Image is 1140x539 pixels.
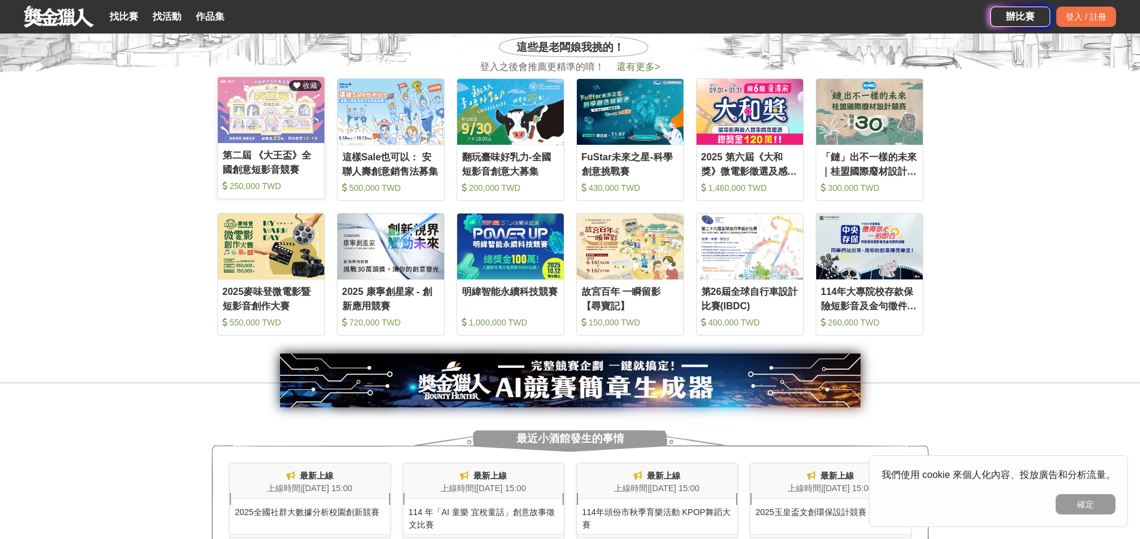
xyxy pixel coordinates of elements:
[462,285,559,312] div: 明緯智能永續科技競賽
[881,470,1115,480] span: 我們使用 cookie 來個人化內容、投放廣告和分析流量。
[1056,7,1116,27] div: 登入 / 註冊
[148,8,186,25] a: 找活動
[582,150,679,177] div: FuStar未來之星-科學創意挑戰賽
[697,79,803,145] img: Cover Image
[816,214,923,279] img: Cover Image
[816,79,923,145] img: Cover Image
[218,77,324,143] img: Cover Image
[647,471,680,480] span: 最新上線
[821,316,918,328] div: 260,000 TWD
[218,214,324,279] img: Cover Image
[582,316,679,328] div: 150,000 TWD
[701,182,798,194] div: 1,460,000 TWD
[750,482,911,495] div: 上線時間 | [DATE] 15:00
[697,214,803,279] img: Cover Image
[696,213,804,336] a: Cover Image第26屆全球自行車設計比賽(IBDC) 400,000 TWD
[338,79,444,145] img: Cover Image
[701,316,798,328] div: 400,000 TWD
[300,81,317,90] span: 收藏
[230,482,390,495] div: 上線時間 | [DATE] 15:00
[701,150,798,177] div: 2025 第六屆《大和獎》微電影徵選及感人實事分享
[280,354,861,407] img: e66c81bb-b616-479f-8cf1-2a61d99b1888.jpg
[342,316,439,328] div: 720,000 TWD
[191,8,229,25] a: 作品集
[480,60,604,74] span: 登入之後會推薦更精準的唷！
[462,182,559,194] div: 200,000 TWD
[990,7,1050,27] a: 辦比賽
[750,499,911,519] div: 2025玉皇盃文創環保設計競賽
[403,482,564,495] div: 上線時間 | [DATE] 15:00
[1056,494,1115,514] button: 確定
[403,499,564,531] div: 114 年「AI 童樂 宜稅童話」創意故事徵文比賽
[576,463,738,535] a: 最新上線上線時間|[DATE] 15:00114年頭份市秋季育樂活動 KPOP舞蹈大賽
[576,213,684,336] a: Cover Image故宮百年 一瞬留影【尋寶記】 150,000 TWD
[462,316,559,328] div: 1,000,000 TWD
[230,499,390,519] div: 2025全國社群大數據分析校園創新競賽
[816,213,923,336] a: Cover Image114年大專院校存款保險短影音及金句徵件活動 260,000 TWD
[223,285,320,312] div: 2025麥味登微電影暨短影音創作大賽
[342,150,439,177] div: 這樣Sale也可以： 安聯人壽創意銷售法募集
[457,214,564,279] img: Cover Image
[821,182,918,194] div: 300,000 TWD
[582,285,679,312] div: 故宮百年 一瞬留影【尋寶記】
[577,482,737,495] div: 上線時間 | [DATE] 15:00
[217,77,325,199] a: Cover Image 收藏第二屆 《大王盃》全國創意短影音競賽 250,000 TWD
[457,78,564,201] a: Cover Image翻玩臺味好乳力-全國短影音創意大募集 200,000 TWD
[473,471,507,480] span: 最新上線
[616,62,660,72] span: 還有更多 >
[338,214,444,279] img: Cover Image
[342,285,439,312] div: 2025 康寧創星家 - 創新應用競賽
[820,471,854,480] span: 最新上線
[457,79,564,145] img: Cover Image
[403,463,564,535] a: 最新上線上線時間|[DATE] 15:00114 年「AI 童樂 宜稅童話」創意故事徵文比賽
[577,214,683,279] img: Cover Image
[750,463,911,535] a: 最新上線上線時間|[DATE] 15:002025玉皇盃文創環保設計競賽
[577,499,737,531] div: 114年頭份市秋季育樂活動 KPOP舞蹈大賽
[223,180,320,192] div: 250,000 TWD
[342,182,439,194] div: 500,000 TWD
[300,471,333,480] span: 最新上線
[516,425,624,452] span: 最近小酒館發生的事情
[616,62,660,72] a: 還有更多>
[577,79,683,145] img: Cover Image
[223,316,320,328] div: 550,000 TWD
[696,78,804,201] a: Cover Image2025 第六屆《大和獎》微電影徵選及感人實事分享 1,460,000 TWD
[217,213,325,336] a: Cover Image2025麥味登微電影暨短影音創作大賽 550,000 TWD
[582,182,679,194] div: 430,000 TWD
[337,213,445,336] a: Cover Image2025 康寧創星家 - 創新應用競賽 720,000 TWD
[816,78,923,201] a: Cover Image「鏈」出不一樣的未來｜桂盟國際廢材設計競賽 300,000 TWD
[701,285,798,312] div: 第26屆全球自行車設計比賽(IBDC)
[229,463,391,535] a: 最新上線上線時間|[DATE] 15:002025全國社群大數據分析校園創新競賽
[821,285,918,312] div: 114年大專院校存款保險短影音及金句徵件活動
[223,148,320,175] div: 第二屆 《大王盃》全國創意短影音競賽
[457,213,564,336] a: Cover Image明緯智能永續科技競賽 1,000,000 TWD
[821,150,918,177] div: 「鏈」出不一樣的未來｜桂盟國際廢材設計競賽
[105,8,143,25] a: 找比賽
[576,78,684,201] a: Cover ImageFuStar未來之星-科學創意挑戰賽 430,000 TWD
[462,150,559,177] div: 翻玩臺味好乳力-全國短影音創意大募集
[516,39,624,56] span: 這些是老闆娘我挑的！
[337,78,445,201] a: Cover Image這樣Sale也可以： 安聯人壽創意銷售法募集 500,000 TWD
